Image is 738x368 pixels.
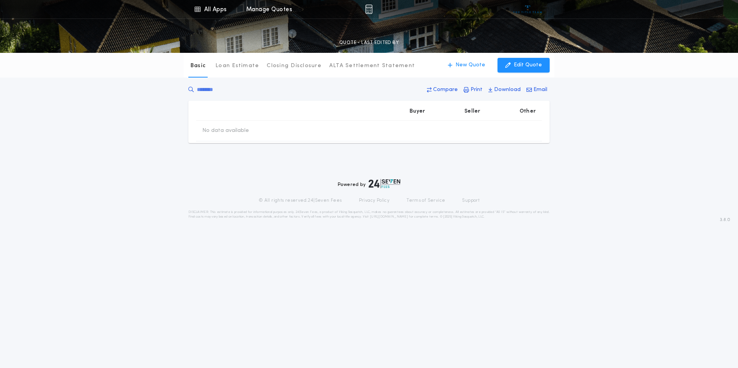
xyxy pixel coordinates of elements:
[329,62,415,70] p: ALTA Settlement Statement
[513,5,542,13] img: vs-icon
[524,83,550,97] button: Email
[471,86,482,94] p: Print
[338,179,400,188] div: Powered by
[514,61,542,69] p: Edit Quote
[259,198,342,204] p: © All rights reserved. 24|Seven Fees
[464,108,481,115] p: Seller
[433,86,458,94] p: Compare
[462,198,479,204] a: Support
[461,83,485,97] button: Print
[406,198,445,204] a: Terms of Service
[520,108,536,115] p: Other
[720,216,730,223] span: 3.8.0
[455,61,485,69] p: New Quote
[486,83,523,97] button: Download
[533,86,547,94] p: Email
[494,86,521,94] p: Download
[365,5,372,14] img: img
[425,83,460,97] button: Compare
[267,62,322,70] p: Closing Disclosure
[196,121,255,141] td: No data available
[339,39,399,47] p: QUOTE - LAST EDITED BY
[410,108,425,115] p: Buyer
[370,215,408,218] a: [URL][DOMAIN_NAME]
[188,210,550,219] p: DISCLAIMER: This estimate is provided for informational purposes only. 24|Seven Fees, a product o...
[498,58,550,73] button: Edit Quote
[369,179,400,188] img: logo
[215,62,259,70] p: Loan Estimate
[359,198,390,204] a: Privacy Policy
[190,62,206,70] p: Basic
[440,58,493,73] button: New Quote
